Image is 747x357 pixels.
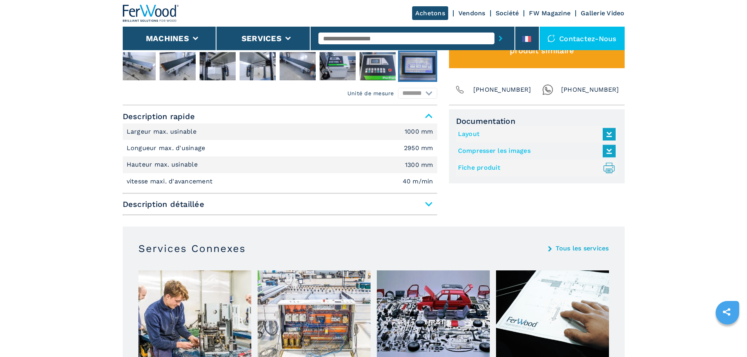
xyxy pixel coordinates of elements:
a: Société [496,9,519,17]
a: Achetons [412,6,448,20]
p: Largeur max. usinable [127,127,199,136]
img: b7fd76e86b48ecebfa0d884268766a06 [240,52,276,80]
em: 1000 mm [405,129,433,135]
em: 40 m/min [403,178,433,185]
p: Longueur max. d'usinage [127,144,207,152]
a: sharethis [717,302,736,322]
button: Go to Slide 13 [318,51,357,82]
img: 33f93f88b599be79de91c9533af2d026 [360,52,396,80]
a: FW Magazine [529,9,571,17]
button: Go to Slide 15 [398,51,437,82]
button: Services [242,34,282,43]
img: a393fec57efd74d6eb793dd077bac3a5 [160,52,196,80]
span: Description rapide [123,109,437,123]
div: Contactez-nous [540,27,625,50]
button: Go to Slide 12 [278,51,317,82]
img: Phone [454,84,465,95]
img: Ferwood [123,5,179,22]
button: Go to Slide 9 [158,51,197,82]
div: Description rapide [123,123,437,190]
em: Unité de mesure [347,89,394,97]
button: submit-button [494,29,507,47]
span: [PHONE_NUMBER] [473,84,531,95]
span: Description détaillée [123,197,437,211]
em: 2950 mm [404,145,433,151]
iframe: Chat [714,322,741,351]
a: Gallerie Video [581,9,625,17]
span: [PHONE_NUMBER] [561,84,619,95]
p: Hauteur max. usinable [127,160,200,169]
a: Fiche produit [458,161,612,174]
button: Go to Slide 10 [198,51,237,82]
img: 0d77a96cecd3c75d91c29b62ae8a8cb4 [400,52,436,80]
em: 1300 mm [405,162,433,168]
a: Tous les services [556,245,609,252]
button: Go to Slide 11 [238,51,277,82]
a: Layout [458,128,612,141]
img: Contactez-nous [547,34,555,42]
h3: Services Connexes [138,242,246,255]
img: 7da84cffcb17a6629f803418a44b19e2 [320,52,356,80]
span: Documentation [456,116,618,126]
button: Machines [146,34,189,43]
img: 83962ca84b9b70d7335827009c69065a [120,52,156,80]
button: Go to Slide 8 [118,51,157,82]
img: e56219892da1b5b723795515184eebd0 [280,52,316,80]
a: Compresser les images [458,145,612,158]
img: Whatsapp [542,84,553,95]
p: vitesse maxi. d'avancement [127,177,215,186]
img: 007c2852565af51ce697d755cd5d855a [200,52,236,80]
button: Go to Slide 14 [358,51,397,82]
a: Vendons [458,9,485,17]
